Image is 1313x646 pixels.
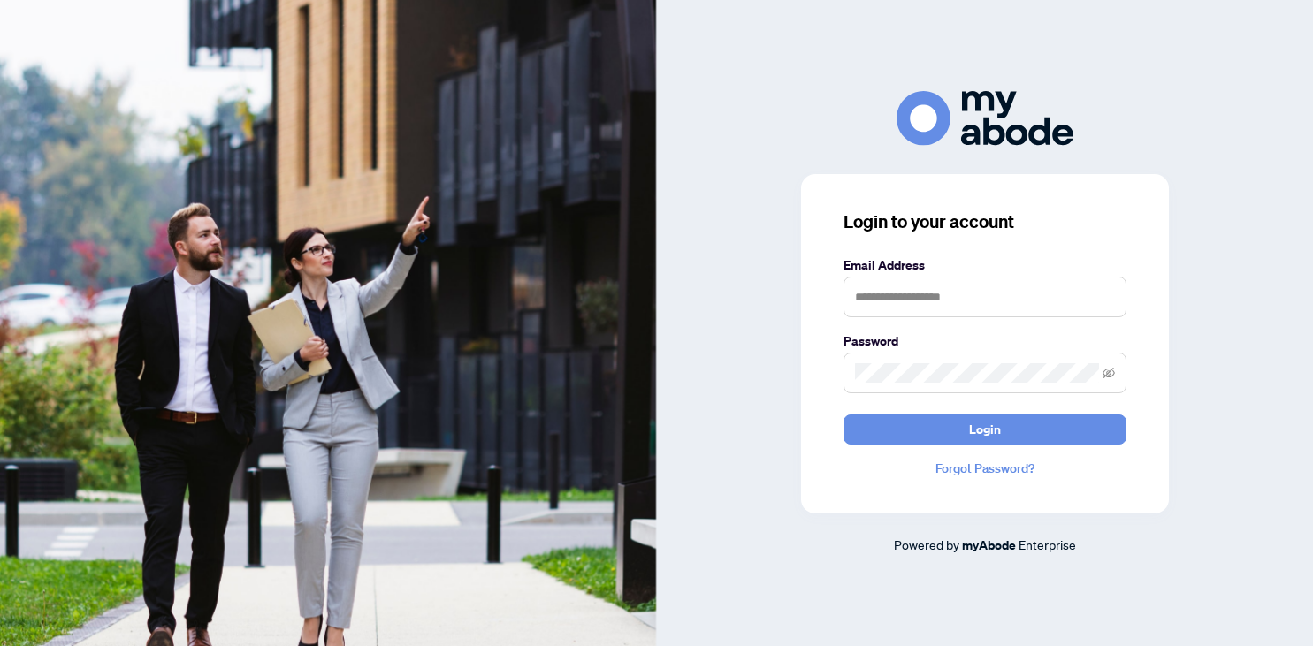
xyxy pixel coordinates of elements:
label: Email Address [844,255,1126,275]
img: ma-logo [897,91,1073,145]
a: myAbode [962,536,1016,555]
a: Forgot Password? [844,459,1126,478]
span: Powered by [894,536,959,552]
button: Login [844,414,1126,445]
label: Password [844,331,1126,351]
span: eye-invisible [1103,367,1115,379]
span: Enterprise [1019,536,1076,552]
h3: Login to your account [844,209,1126,234]
span: Login [969,415,1001,444]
